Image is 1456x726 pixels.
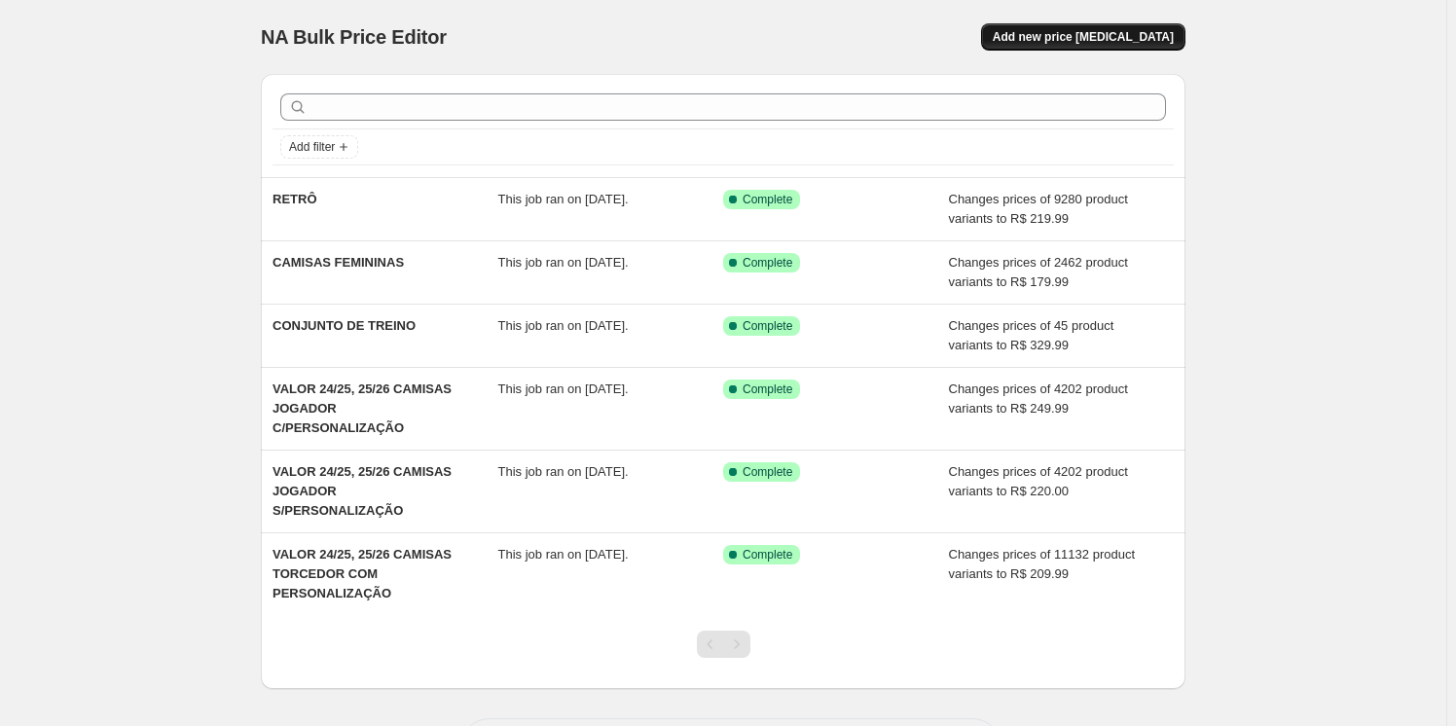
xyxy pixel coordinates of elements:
span: NA Bulk Price Editor [261,26,447,48]
span: This job ran on [DATE]. [498,318,629,333]
span: Complete [743,464,792,480]
span: This job ran on [DATE]. [498,464,629,479]
span: CAMISAS FEMININAS [273,255,404,270]
button: Add filter [280,135,358,159]
span: Changes prices of 9280 product variants to R$ 219.99 [949,192,1128,226]
span: Complete [743,192,792,207]
span: Changes prices of 4202 product variants to R$ 249.99 [949,381,1128,416]
span: Changes prices of 11132 product variants to R$ 209.99 [949,547,1136,581]
nav: Pagination [697,631,750,658]
span: This job ran on [DATE]. [498,381,629,396]
span: Complete [743,255,792,271]
button: Add new price [MEDICAL_DATA] [981,23,1185,51]
span: Changes prices of 2462 product variants to R$ 179.99 [949,255,1128,289]
span: Changes prices of 45 product variants to R$ 329.99 [949,318,1114,352]
span: RETRÔ [273,192,317,206]
span: Changes prices of 4202 product variants to R$ 220.00 [949,464,1128,498]
span: Add filter [289,139,335,155]
span: Add new price [MEDICAL_DATA] [993,29,1174,45]
span: VALOR 24/25, 25/26 CAMISAS TORCEDOR COM PERSONALIZAÇÃO [273,547,452,600]
span: VALOR 24/25, 25/26 CAMISAS JOGADOR S/PERSONALIZAÇÃO [273,464,452,518]
span: VALOR 24/25, 25/26 CAMISAS JOGADOR C/PERSONALIZAÇÃO [273,381,452,435]
span: This job ran on [DATE]. [498,547,629,562]
span: This job ran on [DATE]. [498,192,629,206]
span: Complete [743,381,792,397]
span: Complete [743,547,792,563]
span: Complete [743,318,792,334]
span: CONJUNTO DE TREINO [273,318,416,333]
span: This job ran on [DATE]. [498,255,629,270]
